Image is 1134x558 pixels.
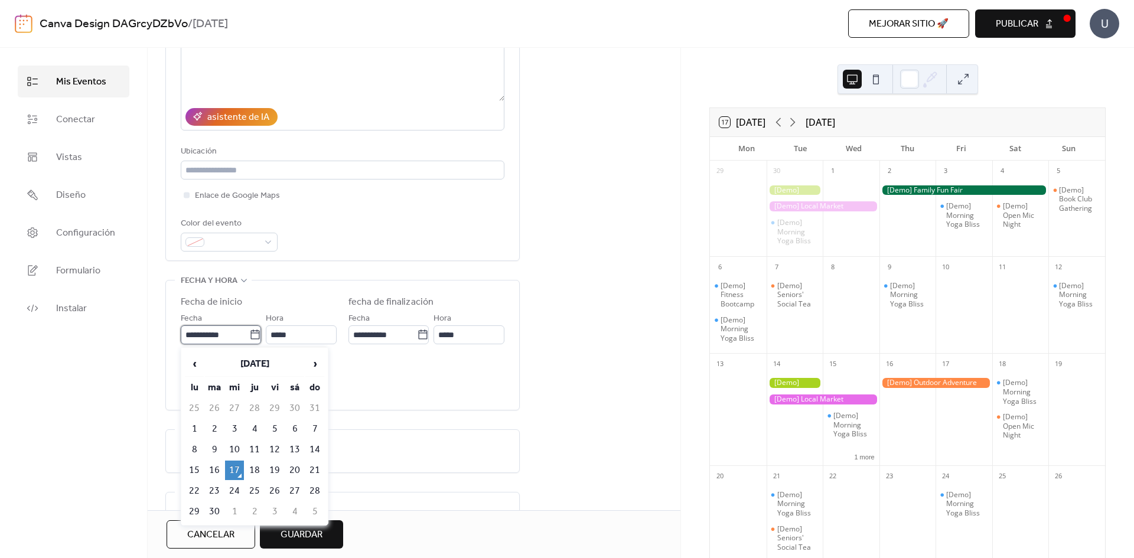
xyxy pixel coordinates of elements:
div: [Demo] Seniors' Social Tea [777,281,819,309]
div: [Demo] Book Club Gathering [1059,185,1100,213]
span: Publicar [996,17,1038,31]
div: [Demo] Open Mic Night [992,201,1049,229]
div: 7 [770,260,783,273]
span: Vistas [56,151,82,165]
td: 15 [185,461,204,480]
button: Mejorar sitio 🚀 [848,9,969,38]
div: [Demo] Morning Yoga Bliss [1003,378,1044,406]
td: 7 [305,419,324,439]
div: 22 [826,469,839,482]
td: 23 [205,481,224,501]
td: 3 [225,419,244,439]
div: 15 [826,357,839,370]
button: 17[DATE] [715,114,770,130]
span: ‹ [185,352,203,376]
div: 3 [939,165,952,178]
div: 10 [939,260,952,273]
button: 1 more [849,451,879,461]
div: 26 [1052,469,1065,482]
div: asistente de IA [207,110,269,125]
td: 24 [225,481,244,501]
td: 25 [245,481,264,501]
div: 17 [939,357,952,370]
td: 6 [285,419,304,439]
td: 31 [305,399,324,418]
div: Mon [719,137,773,161]
div: [Demo] Family Fun Fair [879,185,1049,195]
div: [Demo] Open Mic Night [1003,201,1044,229]
div: Tue [773,137,827,161]
td: 12 [265,440,284,459]
div: [Demo] Morning Yoga Bliss [721,315,762,343]
td: 3 [265,502,284,521]
span: Mejorar sitio 🚀 [869,17,949,31]
div: U [1090,9,1119,38]
th: ma [205,378,224,397]
b: / [188,13,193,35]
div: 4 [996,165,1009,178]
div: 8 [826,260,839,273]
div: Color del evento [181,217,275,231]
td: 26 [205,399,224,418]
td: 4 [285,502,304,521]
td: 1 [225,502,244,521]
td: 4 [245,419,264,439]
div: 21 [770,469,783,482]
div: 16 [883,357,896,370]
th: mi [225,378,244,397]
a: Configuración [18,217,129,249]
td: 9 [205,440,224,459]
div: [Demo] Morning Yoga Bliss [890,281,931,309]
div: 5 [1052,165,1065,178]
span: Cancelar [187,528,234,542]
td: 13 [285,440,304,459]
td: 8 [185,440,204,459]
div: [Demo] Seniors' Social Tea [767,281,823,309]
th: ju [245,378,264,397]
a: Cancelar [167,520,255,549]
div: Sat [988,137,1042,161]
td: 30 [205,502,224,521]
div: fecha de finalización [348,295,434,309]
button: Guardar [260,520,343,549]
td: 10 [225,440,244,459]
td: 30 [285,399,304,418]
div: 12 [1052,260,1065,273]
div: Fecha de inicio [181,295,243,309]
th: do [305,378,324,397]
div: 20 [713,469,726,482]
td: 17 [225,461,244,480]
span: Fecha [181,312,202,326]
div: 9 [883,260,896,273]
div: [Demo] Fitness Bootcamp [721,281,762,309]
span: Formulario [56,264,100,278]
a: Conectar [18,103,129,135]
div: [Demo] Local Market [767,394,879,404]
a: Diseño [18,179,129,211]
div: 2 [883,165,896,178]
td: 26 [265,481,284,501]
td: 1 [185,419,204,439]
span: Conectar [56,113,95,127]
td: 14 [305,440,324,459]
td: 19 [265,461,284,480]
div: [Demo] Fitness Bootcamp [710,281,767,309]
div: 24 [939,469,952,482]
td: 2 [245,502,264,521]
td: 28 [305,481,324,501]
div: 29 [713,165,726,178]
td: 11 [245,440,264,459]
div: [Demo] Morning Yoga Bliss [1059,281,1100,309]
span: › [306,352,324,376]
div: [Demo] Morning Yoga Bliss [767,218,823,246]
td: 20 [285,461,304,480]
div: 18 [996,357,1009,370]
span: Diseño [56,188,86,203]
td: 27 [225,399,244,418]
th: lu [185,378,204,397]
div: [Demo] Morning Yoga Bliss [767,490,823,518]
div: [Demo] Morning Yoga Bliss [936,490,992,518]
div: [Demo] Morning Yoga Bliss [1048,281,1105,309]
div: [Demo] Morning Yoga Bliss [936,201,992,229]
div: [Demo] Morning Yoga Bliss [777,218,819,246]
